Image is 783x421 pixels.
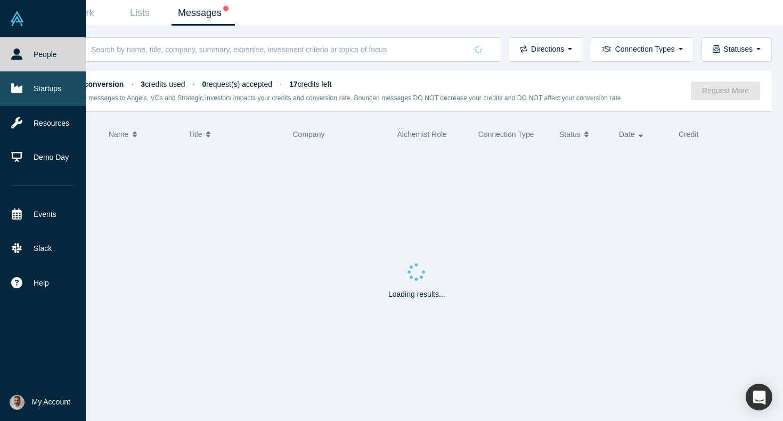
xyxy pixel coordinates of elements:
[131,80,133,88] span: ·
[193,80,195,88] span: ·
[591,37,694,62] button: Connection Types
[10,395,25,410] img: Gotam Bhardwaj's Account
[293,130,325,139] span: Company
[559,123,581,145] span: Status
[619,123,667,145] button: Date
[388,289,445,300] p: Loading results...
[397,130,447,139] span: Alchemist Role
[74,80,124,88] strong: 0% conversion
[189,123,202,145] span: Title
[509,37,583,62] button: Directions
[109,123,177,145] button: Name
[141,80,145,88] strong: 3
[10,395,70,410] button: My Account
[189,123,282,145] button: Title
[202,80,207,88] strong: 0
[280,80,282,88] span: ·
[289,80,298,88] strong: 17
[32,396,70,408] span: My Account
[74,94,623,102] small: Only messages to Angels, VCs and Strategic Investors impacts your credits and conversion rate. Bo...
[172,1,235,26] a: Messages
[679,130,698,139] span: Credit
[289,80,331,88] span: credits left
[10,11,25,26] img: Alchemist Vault Logo
[109,123,128,145] span: Name
[478,130,534,139] span: Connection Type
[559,123,608,145] button: Status
[34,278,49,289] span: Help
[702,37,772,62] button: Statuses
[619,123,635,145] span: Date
[141,80,185,88] span: credits used
[108,1,172,26] a: Lists
[90,37,467,62] input: Search by name, title, company, summary, expertise, investment criteria or topics of focus
[202,80,273,88] span: request(s) accepted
